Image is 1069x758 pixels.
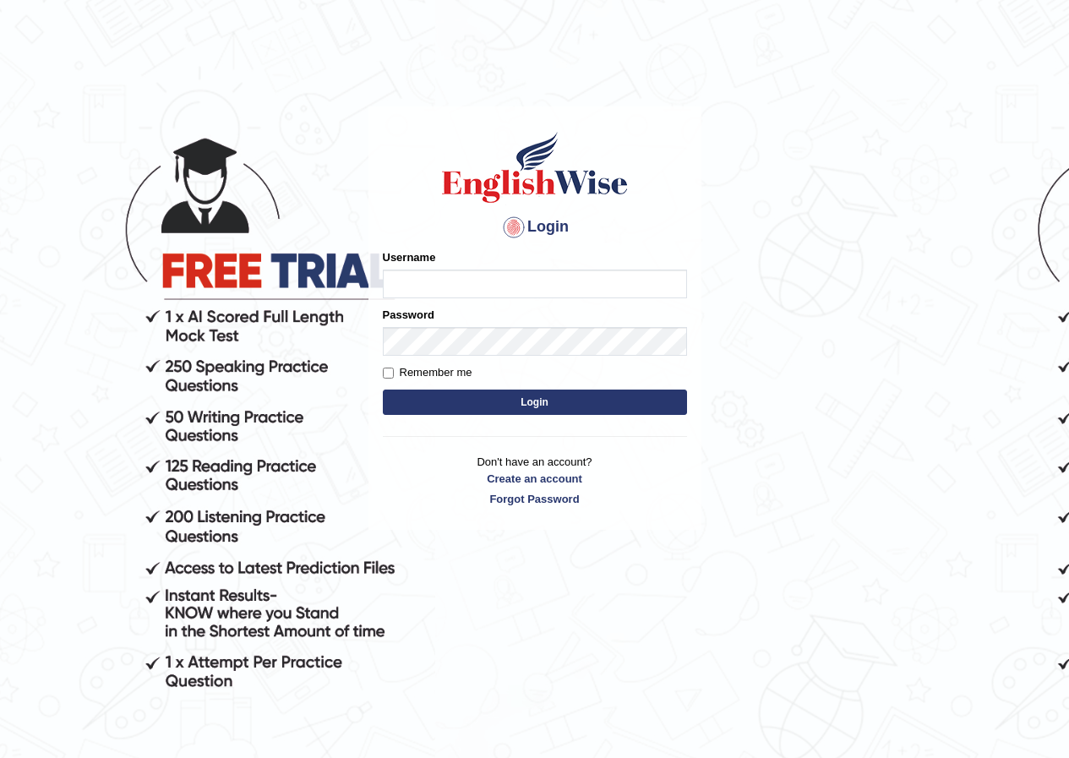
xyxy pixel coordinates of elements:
[383,368,394,379] input: Remember me
[383,471,687,487] a: Create an account
[383,364,472,381] label: Remember me
[439,129,631,205] img: Logo of English Wise sign in for intelligent practice with AI
[383,454,687,506] p: Don't have an account?
[383,307,434,323] label: Password
[383,214,687,241] h4: Login
[383,491,687,507] a: Forgot Password
[383,249,436,265] label: Username
[383,390,687,415] button: Login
